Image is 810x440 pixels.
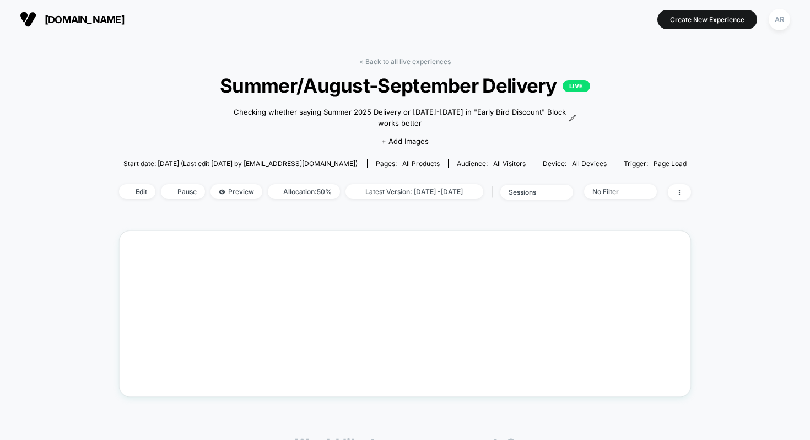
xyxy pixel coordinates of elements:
div: No Filter [592,187,636,196]
button: AR [765,8,793,31]
div: Audience: [457,159,526,168]
span: Device: [534,159,615,168]
span: + Add Images [381,137,429,146]
span: Pause [161,184,205,199]
div: Pages: [376,159,440,168]
span: Allocation: 50% [268,184,340,199]
span: Checking whether saying Summer 2025 Delivery or [DATE]-[DATE] in "Early Bird Discount" Block work... [234,107,566,128]
div: AR [769,9,790,30]
span: Latest Version: [DATE] - [DATE] [345,184,483,199]
div: Trigger: [624,159,687,168]
span: [DOMAIN_NAME] [45,14,125,25]
span: | [489,184,500,200]
span: All Visitors [493,159,526,168]
p: LIVE [563,80,590,92]
button: [DOMAIN_NAME] [17,10,128,28]
span: Summer/August-September Delivery [148,74,662,97]
button: Create New Experience [657,10,757,29]
span: all devices [572,159,607,168]
span: Start date: [DATE] (Last edit [DATE] by [EMAIL_ADDRESS][DOMAIN_NAME]) [123,159,358,168]
span: all products [402,159,440,168]
a: < Back to all live experiences [359,57,451,66]
span: Preview [210,184,262,199]
span: Page Load [654,159,687,168]
span: Edit [119,184,155,199]
div: sessions [509,188,553,196]
img: Visually logo [20,11,36,28]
